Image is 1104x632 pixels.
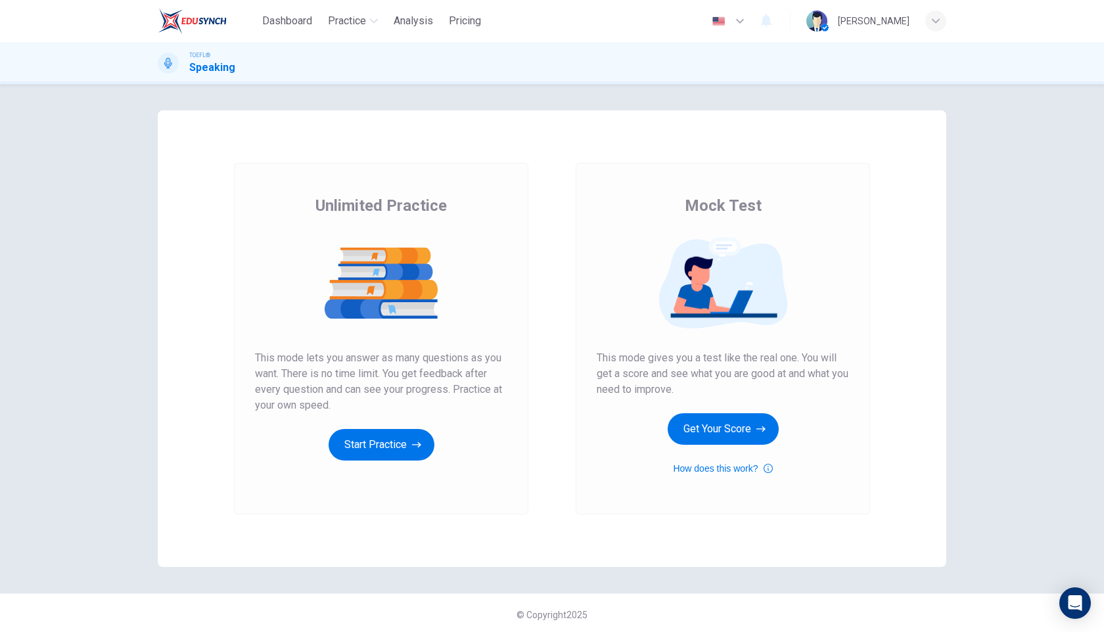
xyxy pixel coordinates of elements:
[328,13,366,29] span: Practice
[444,9,486,33] button: Pricing
[189,60,235,76] h1: Speaking
[158,8,227,34] img: EduSynch logo
[449,13,481,29] span: Pricing
[388,9,438,33] button: Analysis
[323,9,383,33] button: Practice
[189,51,210,60] span: TOEFL®
[394,13,433,29] span: Analysis
[685,195,762,216] span: Mock Test
[597,350,849,397] span: This mode gives you a test like the real one. You will get a score and see what you are good at a...
[673,461,772,476] button: How does this work?
[668,413,779,445] button: Get Your Score
[255,350,507,413] span: This mode lets you answer as many questions as you want. There is no time limit. You get feedback...
[1059,587,1091,619] div: Open Intercom Messenger
[517,610,587,620] span: © Copyright 2025
[315,195,447,216] span: Unlimited Practice
[329,429,434,461] button: Start Practice
[257,9,317,33] button: Dashboard
[710,16,727,26] img: en
[262,13,312,29] span: Dashboard
[838,13,909,29] div: [PERSON_NAME]
[158,8,257,34] a: EduSynch logo
[806,11,827,32] img: Profile picture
